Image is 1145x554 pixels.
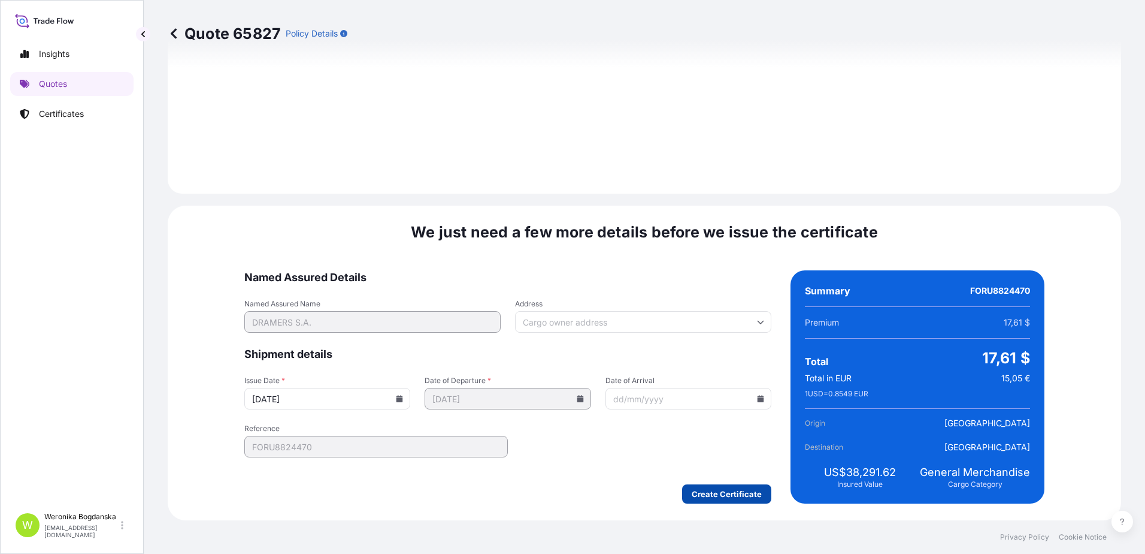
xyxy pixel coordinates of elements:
a: Privacy Policy [1000,532,1049,542]
span: General Merchandise [920,465,1030,480]
span: 15,05 € [1001,372,1030,384]
span: US$38,291.62 [824,465,896,480]
p: Certificates [39,108,84,120]
p: Create Certificate [692,488,762,500]
a: Insights [10,42,134,66]
input: Your internal reference [244,436,508,457]
a: Quotes [10,72,134,96]
span: 1 USD = 0.8549 EUR [805,389,868,399]
span: Insured Value [837,480,883,489]
input: dd/mm/yyyy [605,388,771,410]
span: Summary [805,285,850,297]
span: W [22,519,33,531]
p: Quotes [39,78,67,90]
span: Date of Arrival [605,376,771,386]
span: Date of Departure [425,376,590,386]
span: Destination [805,441,872,453]
span: Named Assured Details [244,270,771,285]
span: We just need a few more details before we issue the certificate [411,222,878,242]
input: dd/mm/yyyy [244,388,410,410]
span: Premium [805,317,839,329]
p: [EMAIL_ADDRESS][DOMAIN_NAME] [44,524,119,538]
p: Policy Details [286,28,338,40]
span: Cargo Category [948,480,1002,489]
input: Cargo owner address [515,311,771,333]
p: Quote 65827 [168,24,281,43]
span: FORU8824470 [970,285,1030,297]
p: Weronika Bogdanska [44,512,119,522]
a: Certificates [10,102,134,126]
input: dd/mm/yyyy [425,388,590,410]
span: Named Assured Name [244,299,501,309]
span: 17,61 $ [1004,317,1030,329]
p: Insights [39,48,69,60]
span: Address [515,299,771,309]
span: [GEOGRAPHIC_DATA] [944,441,1030,453]
span: [GEOGRAPHIC_DATA] [944,417,1030,429]
button: Create Certificate [682,484,771,504]
span: Issue Date [244,376,410,386]
span: Shipment details [244,347,771,362]
a: Cookie Notice [1059,532,1107,542]
span: Reference [244,424,508,433]
span: Total [805,356,828,368]
span: Total in EUR [805,372,852,384]
span: 17,61 $ [982,348,1030,368]
span: Origin [805,417,872,429]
